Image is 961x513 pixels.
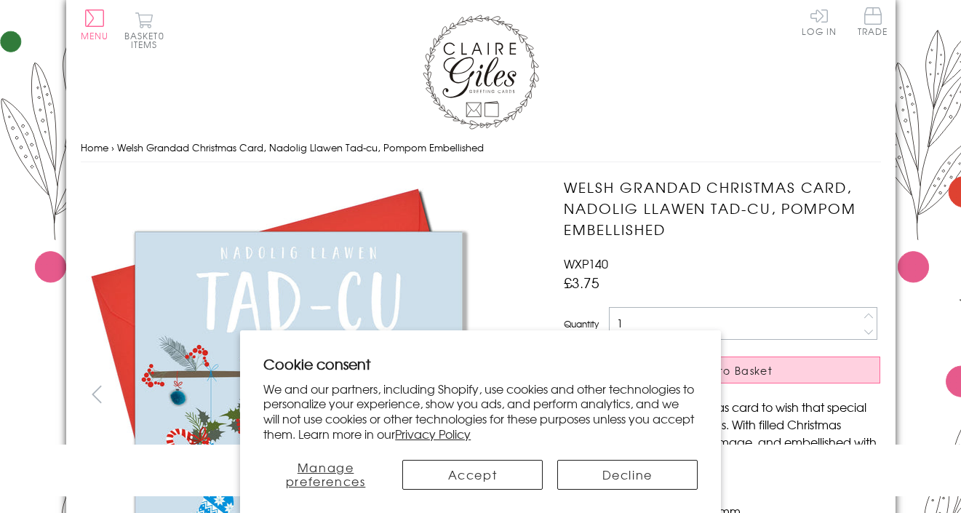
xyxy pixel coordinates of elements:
button: prev [81,378,113,410]
span: Menu [81,29,109,42]
h1: Welsh Grandad Christmas Card, Nadolig Llawen Tad-cu, Pompom Embellished [564,177,880,239]
button: Accept [402,460,543,490]
span: Add to Basket [690,363,773,378]
a: Log In [802,7,837,36]
a: Trade [858,7,888,39]
p: A beautiful modern Christmas card to wish that special Grandad a Happy Christmas. With filled Chr... [564,398,880,485]
p: We and our partners, including Shopify, use cookies and other technologies to personalize your ex... [263,381,698,442]
button: Manage preferences [263,460,388,490]
span: £3.75 [564,272,599,293]
span: 0 items [131,29,164,51]
img: Claire Giles Greetings Cards [423,15,539,130]
span: Trade [858,7,888,36]
h2: Cookie consent [263,354,698,374]
button: Basket0 items [124,12,164,49]
span: Manage preferences [286,458,366,490]
a: Privacy Policy [395,425,471,442]
span: › [111,140,114,154]
span: Welsh Grandad Christmas Card, Nadolig Llawen Tad-cu, Pompom Embellished [117,140,484,154]
button: Menu [81,9,109,40]
a: Home [81,140,108,154]
button: Decline [557,460,698,490]
label: Quantity [564,317,599,330]
button: Add to Basket [564,357,880,383]
nav: breadcrumbs [81,133,881,163]
span: WXP140 [564,255,608,272]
